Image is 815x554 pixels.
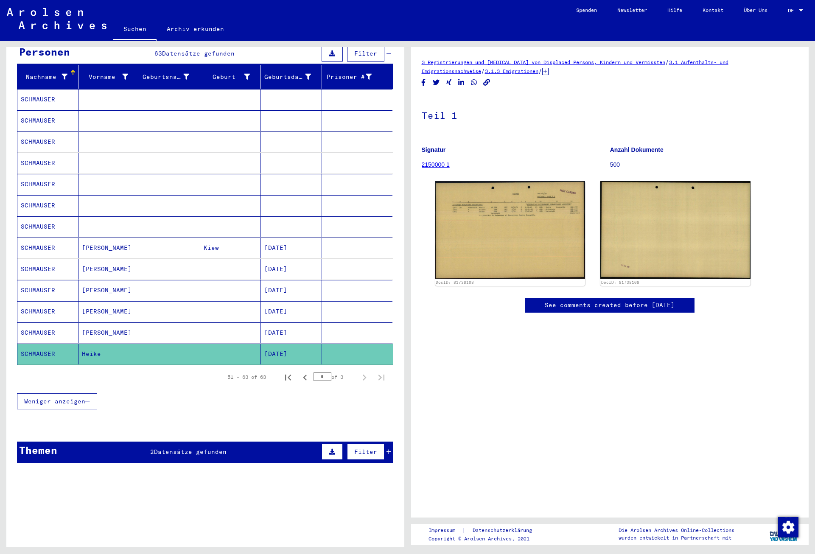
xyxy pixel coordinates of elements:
img: 001.jpg [435,181,585,279]
a: 3.1.3 Emigrationen [485,68,538,74]
mat-cell: Heike [78,344,140,364]
mat-cell: [DATE] [261,301,322,322]
img: 002.jpg [600,181,751,279]
div: Personen [19,44,70,59]
button: First page [280,369,297,386]
h1: Teil 1 [422,96,798,133]
mat-cell: [PERSON_NAME] [78,259,140,280]
a: 3 Registrierungen und [MEDICAL_DATA] von Displaced Persons, Kindern und Vermissten [422,59,665,65]
img: Zustimmung ändern [778,517,798,537]
span: Filter [354,50,377,57]
mat-cell: [DATE] [261,322,322,343]
mat-cell: SCHMAUSER [17,238,78,258]
mat-cell: SCHMAUSER [17,110,78,131]
button: Last page [373,369,390,386]
p: 500 [610,160,798,169]
mat-cell: SCHMAUSER [17,344,78,364]
span: / [665,58,669,66]
mat-cell: SCHMAUSER [17,89,78,110]
p: Copyright © Arolsen Archives, 2021 [429,535,542,543]
mat-cell: SCHMAUSER [17,280,78,301]
span: Datensätze gefunden [162,50,235,57]
mat-cell: SCHMAUSER [17,301,78,322]
a: Datenschutzerklärung [466,526,542,535]
button: Share on LinkedIn [457,77,466,88]
a: DocID: 81738108 [436,280,474,285]
mat-cell: SCHMAUSER [17,174,78,195]
mat-cell: SCHMAUSER [17,259,78,280]
div: 51 – 63 of 63 [227,373,266,381]
div: Geburt‏ [204,70,261,84]
div: of 3 [314,373,356,381]
button: Previous page [297,369,314,386]
mat-cell: [DATE] [261,238,322,258]
mat-cell: [PERSON_NAME] [78,280,140,301]
div: Themen [19,442,57,458]
b: Anzahl Dokumente [610,146,664,153]
mat-header-cell: Prisoner # [322,65,393,89]
b: Signatur [422,146,446,153]
mat-cell: SCHMAUSER [17,322,78,343]
span: / [538,67,542,75]
mat-header-cell: Geburtsname [139,65,200,89]
a: Impressum [429,526,462,535]
div: Nachname [21,70,78,84]
div: Geburtsname [143,70,200,84]
span: DE [788,8,797,14]
div: Vorname [82,73,129,81]
mat-cell: SCHMAUSER [17,153,78,173]
p: wurden entwickelt in Partnerschaft mit [619,534,734,542]
mat-header-cell: Geburtsdatum [261,65,322,89]
mat-cell: [DATE] [261,259,322,280]
div: Geburtsdatum [264,73,311,81]
mat-cell: SCHMAUSER [17,216,78,237]
mat-header-cell: Nachname [17,65,78,89]
div: Geburt‏ [204,73,250,81]
img: yv_logo.png [768,523,800,545]
button: Next page [356,369,373,386]
button: Filter [347,444,384,460]
button: Share on Xing [445,77,454,88]
div: Geburtsname [143,73,189,81]
p: Die Arolsen Archives Online-Collections [619,526,734,534]
div: Prisoner # [325,73,372,81]
a: 2150000 1 [422,161,450,168]
img: Arolsen_neg.svg [7,8,106,29]
div: Geburtsdatum [264,70,322,84]
div: | [429,526,542,535]
span: Weniger anzeigen [24,397,85,405]
span: Filter [354,448,377,456]
mat-cell: [PERSON_NAME] [78,238,140,258]
button: Copy link [482,77,491,88]
button: Share on WhatsApp [470,77,479,88]
a: DocID: 81738108 [601,280,639,285]
a: See comments created before [DATE] [545,301,675,310]
button: Share on Facebook [419,77,428,88]
mat-cell: [DATE] [261,280,322,301]
span: Datensätze gefunden [154,448,227,456]
mat-cell: SCHMAUSER [17,195,78,216]
span: / [481,67,485,75]
mat-header-cell: Geburt‏ [200,65,261,89]
mat-header-cell: Vorname [78,65,140,89]
span: 63 [154,50,162,57]
div: Nachname [21,73,67,81]
div: Vorname [82,70,139,84]
mat-cell: [PERSON_NAME] [78,322,140,343]
span: 2 [150,448,154,456]
a: Suchen [113,19,157,41]
button: Share on Twitter [432,77,441,88]
mat-cell: Kiew [200,238,261,258]
mat-cell: SCHMAUSER [17,132,78,152]
button: Weniger anzeigen [17,393,97,409]
mat-cell: [DATE] [261,344,322,364]
button: Filter [347,45,384,62]
mat-cell: [PERSON_NAME] [78,301,140,322]
div: Prisoner # [325,70,383,84]
a: Archiv erkunden [157,19,234,39]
